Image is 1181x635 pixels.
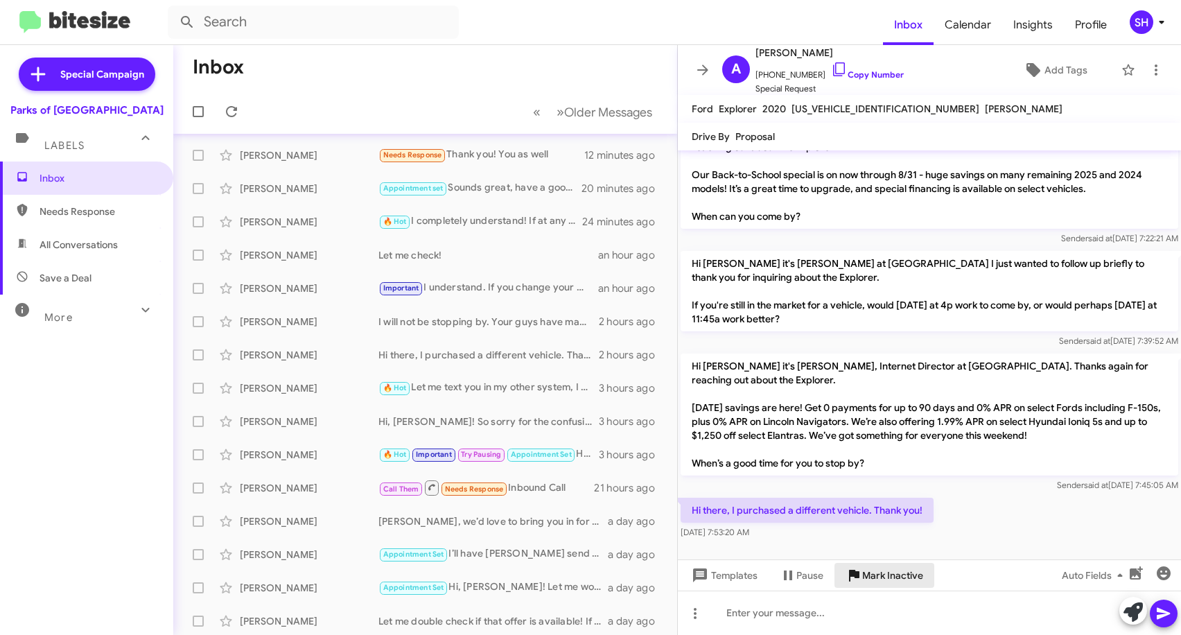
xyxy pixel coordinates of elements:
span: 2020 [762,103,786,115]
input: Search [168,6,459,39]
span: [US_VEHICLE_IDENTIFICATION_NUMBER] [791,103,979,115]
span: Needs Response [445,485,504,494]
div: [PERSON_NAME] [240,614,378,628]
a: Special Campaign [19,58,155,91]
span: Needs Response [383,150,442,159]
div: an hour ago [598,248,666,262]
div: SH [1130,10,1153,34]
span: A [731,58,741,80]
button: Previous [525,98,549,126]
div: I’ll have [PERSON_NAME] send that information to you. [378,546,608,562]
div: Parks of [GEOGRAPHIC_DATA] [10,103,164,117]
div: a day ago [608,581,666,595]
div: [PERSON_NAME] [240,481,378,495]
span: [PHONE_NUMBER] [755,61,904,82]
span: Sender [DATE] 7:39:52 AM [1059,336,1178,346]
span: » [557,103,564,121]
span: Needs Response [40,205,157,218]
div: [PERSON_NAME] [240,548,378,562]
div: [PERSON_NAME] [240,148,378,162]
div: [PERSON_NAME] [240,581,378,595]
p: Hi [PERSON_NAME] it's [PERSON_NAME], Internet Director at [GEOGRAPHIC_DATA]. Thanks again for rea... [681,121,1178,229]
a: Insights [1002,5,1064,45]
span: Try Pausing [461,450,501,459]
div: [PERSON_NAME] [240,448,378,462]
button: Add Tags [995,58,1114,82]
button: Next [548,98,661,126]
div: 20 minutes ago [583,182,666,195]
span: Auto Fields [1062,563,1128,588]
span: Pause [796,563,823,588]
button: SH [1118,10,1166,34]
span: Explorer [719,103,757,115]
div: [PERSON_NAME] [240,281,378,295]
span: Calendar [934,5,1002,45]
div: Sounds great, have a good day! [378,180,583,196]
span: 🔥 Hot [383,217,407,226]
span: Sender [DATE] 7:45:05 AM [1057,480,1178,490]
div: 3 hours ago [599,448,666,462]
a: Profile [1064,5,1118,45]
span: 🔥 Hot [383,383,407,392]
span: Add Tags [1044,58,1087,82]
span: Inbox [40,171,157,185]
span: « [533,103,541,121]
span: Important [416,450,452,459]
button: Mark Inactive [834,563,934,588]
span: [DATE] 7:53:20 AM [681,527,749,537]
div: Let me check! [378,248,598,262]
span: [PERSON_NAME] [985,103,1062,115]
span: Drive By [692,130,730,143]
span: 🔥 Hot [383,450,407,459]
div: 2 hours ago [599,315,666,329]
div: Thank you! You as well [378,147,584,163]
span: Labels [44,139,85,152]
span: Ford [692,103,713,115]
span: Mark Inactive [862,563,923,588]
span: Sender [DATE] 7:22:21 AM [1061,233,1178,243]
nav: Page navigation example [525,98,661,126]
div: 21 hours ago [594,481,666,495]
span: said at [1086,336,1110,346]
span: Templates [689,563,758,588]
a: Inbox [883,5,934,45]
span: Save a Deal [40,271,91,285]
span: Call Them [383,485,419,494]
div: a day ago [608,614,666,628]
div: 12 minutes ago [584,148,666,162]
div: Hi, [PERSON_NAME]! Let me work with my Managers on this for you. [378,580,608,595]
div: Let me double check if that offer is available! If it is, when can you stop in to discuss your op... [378,614,608,628]
div: a day ago [608,514,666,528]
div: I completely understand! If at any point we can still earn your business by pricing, let us know.... [378,214,583,229]
p: Hi [PERSON_NAME] it's [PERSON_NAME] at [GEOGRAPHIC_DATA] I just wanted to follow up briefly to th... [681,251,1178,331]
div: a day ago [608,548,666,562]
span: Older Messages [564,105,652,120]
span: All Conversations [40,238,118,252]
div: an hour ago [598,281,666,295]
div: [PERSON_NAME] [240,315,378,329]
div: 2 hours ago [599,348,666,362]
div: [PERSON_NAME], we’d love to bring you in for an in person appraisal to get you the max value for ... [378,514,608,528]
div: Hi, [PERSON_NAME]! Just wanted to see when can you stop in? We're having our [DATE] Sales Event a... [378,446,599,462]
p: Hi there, I purchased a different vehicle. Thank you! [681,498,934,523]
div: [PERSON_NAME] [240,215,378,229]
span: Special Request [755,82,904,96]
div: I understand. If you change your mind or have any questions in the future, feel free to reach out... [378,280,598,296]
div: Hi there, I purchased a different vehicle. Thank you! [378,348,599,362]
span: More [44,311,73,324]
div: [PERSON_NAME] [240,415,378,428]
span: Special Campaign [60,67,144,81]
button: Pause [769,563,834,588]
div: [PERSON_NAME] [240,381,378,395]
span: said at [1088,233,1112,243]
div: Inbound Call [378,479,594,496]
p: Hi [PERSON_NAME] it's [PERSON_NAME], Internet Director at [GEOGRAPHIC_DATA]. Thanks again for rea... [681,354,1178,476]
span: Proposal [735,130,775,143]
div: I will not be stopping by. Your guys have made it clear we will not be able to make a deal. In [D... [378,315,599,329]
span: Appointment set [383,184,444,193]
div: [PERSON_NAME] [240,182,378,195]
span: Appointment Set [383,550,444,559]
span: said at [1084,480,1108,490]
